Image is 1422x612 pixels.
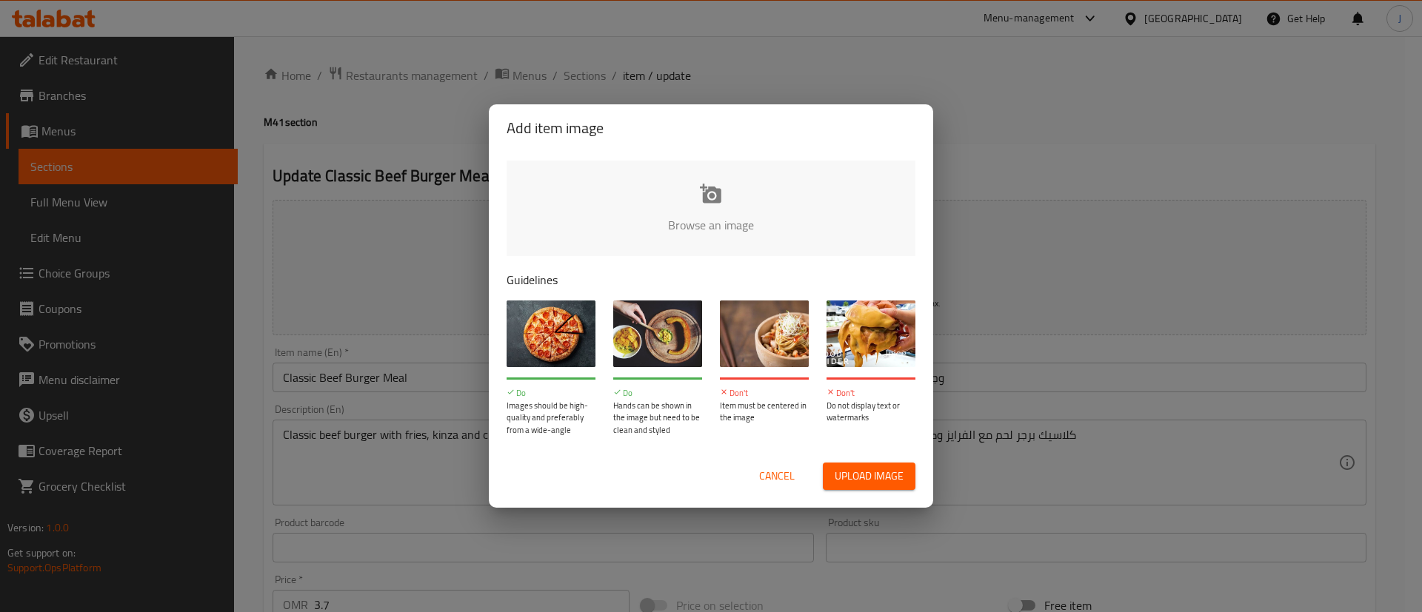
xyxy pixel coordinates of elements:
[759,467,795,485] span: Cancel
[720,300,809,367] img: guide-img-3@3x.jpg
[827,400,915,424] p: Do not display text or watermarks
[827,387,915,400] p: Don't
[720,400,809,424] p: Item must be centered in the image
[613,400,702,437] p: Hands can be shown in the image but need to be clean and styled
[613,387,702,400] p: Do
[613,300,702,367] img: guide-img-2@3x.jpg
[835,467,904,485] span: Upload image
[753,463,801,490] button: Cancel
[507,400,595,437] p: Images should be high-quality and preferably from a wide-angle
[827,300,915,367] img: guide-img-4@3x.jpg
[507,116,915,140] h2: Add item image
[823,463,915,490] button: Upload image
[720,387,809,400] p: Don't
[507,300,595,367] img: guide-img-1@3x.jpg
[507,271,915,289] p: Guidelines
[507,387,595,400] p: Do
